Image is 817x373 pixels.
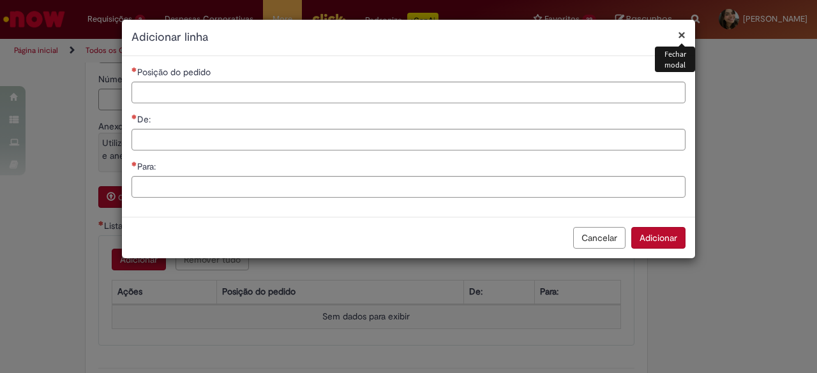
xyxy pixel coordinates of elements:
[131,129,686,150] input: De:
[137,66,213,78] span: Posição do pedido
[678,28,686,41] button: Fechar modal
[131,67,137,72] span: Necessários
[631,227,686,249] button: Adicionar
[573,227,626,249] button: Cancelar
[131,29,686,46] h2: Adicionar linha
[131,161,137,166] span: Necessários
[137,113,153,125] span: De:
[131,114,137,119] span: Necessários
[137,161,158,172] span: Para:
[131,82,686,103] input: Posição do pedido
[131,176,686,198] input: Para:
[655,47,695,72] div: Fechar modal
